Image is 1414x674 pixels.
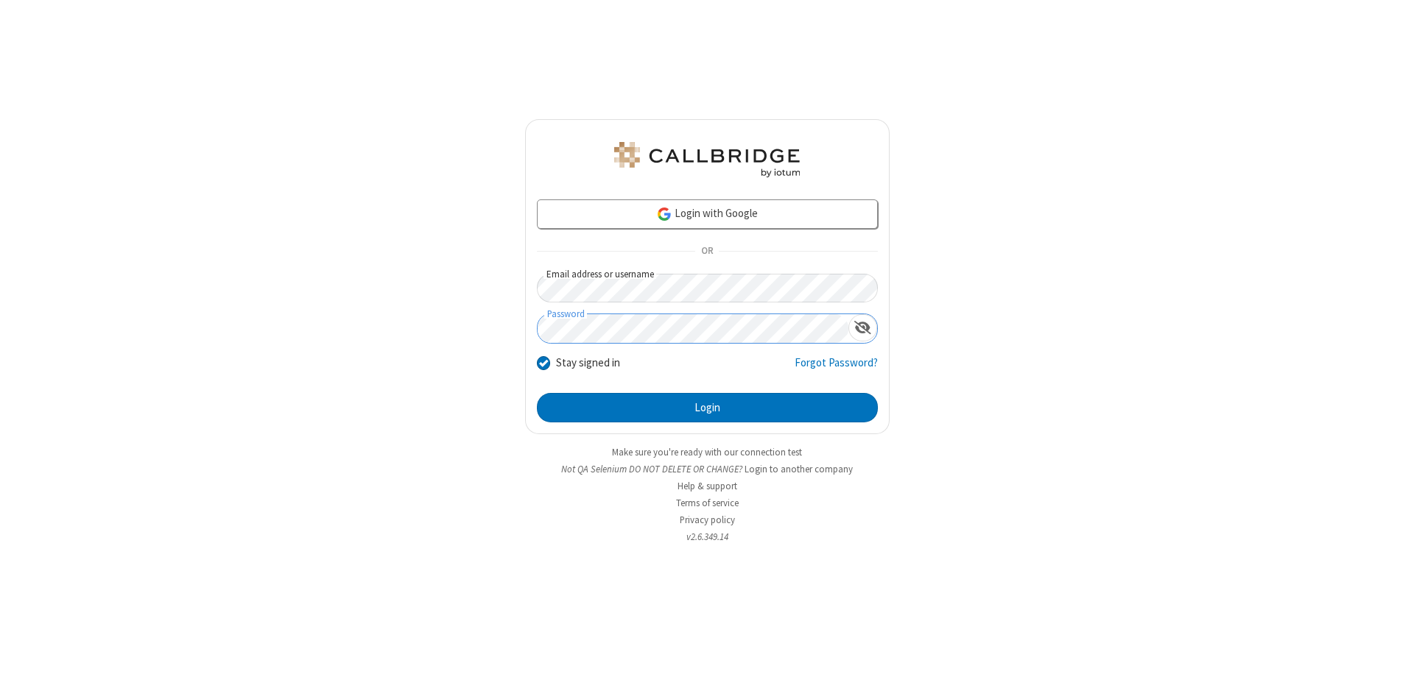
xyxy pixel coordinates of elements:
input: Email address or username [537,274,878,302]
li: v2.6.349.14 [525,530,890,544]
a: Help & support [678,480,737,492]
a: Login with Google [537,199,878,229]
a: Terms of service [676,497,739,509]
div: Show password [848,314,877,341]
button: Login to another company [745,462,853,476]
img: google-icon.png [656,206,672,222]
input: Password [538,314,848,343]
a: Forgot Password? [795,355,878,383]
a: Make sure you're ready with our connection test [612,446,802,458]
img: QA Selenium DO NOT DELETE OR CHANGE [611,142,803,177]
a: Privacy policy [680,514,735,526]
span: OR [695,241,719,262]
li: Not QA Selenium DO NOT DELETE OR CHANGE? [525,462,890,476]
button: Login [537,393,878,422]
label: Stay signed in [556,355,620,372]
